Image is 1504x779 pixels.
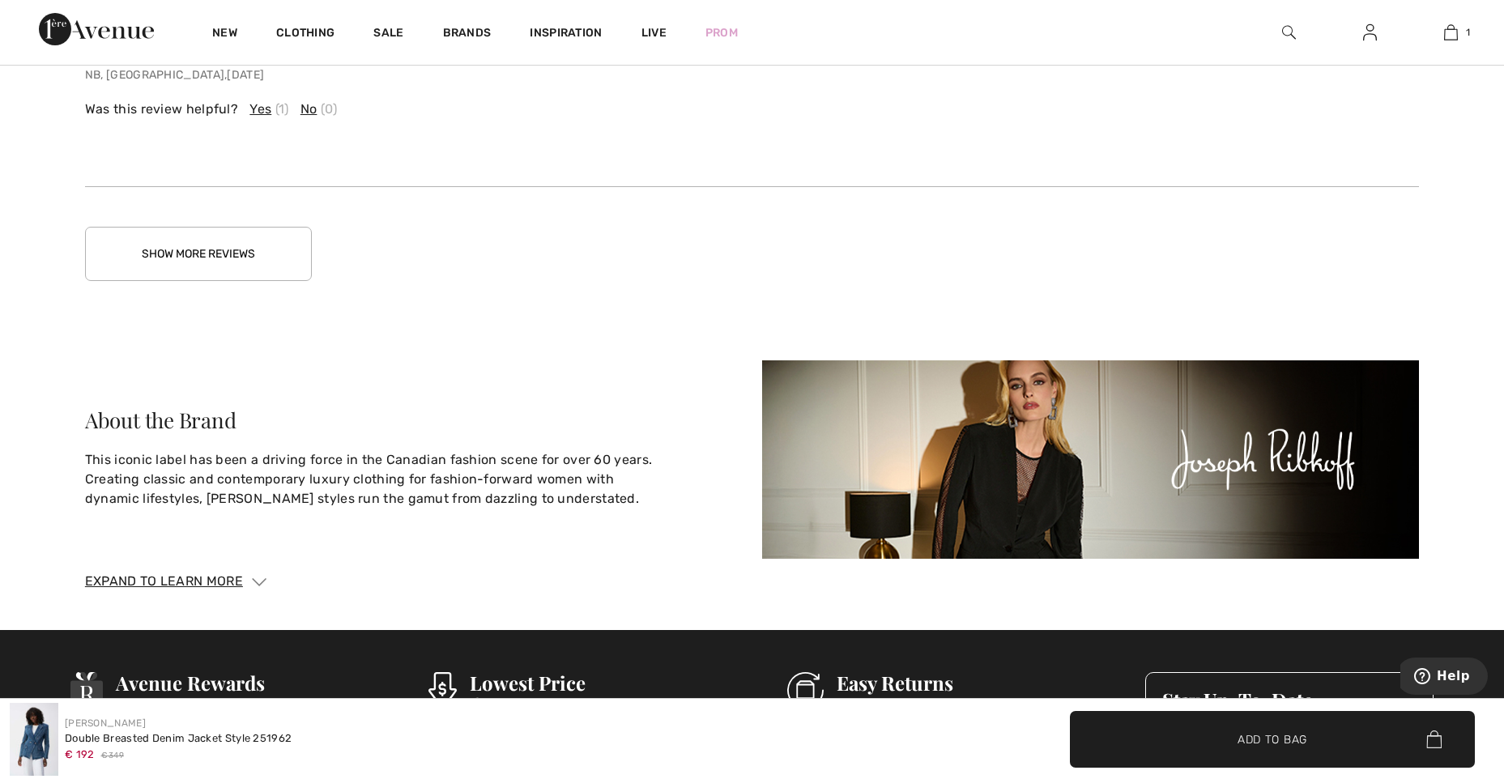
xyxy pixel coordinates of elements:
span: No [300,100,317,119]
span: Add to Bag [1238,730,1307,747]
img: 1ère Avenue [39,13,154,45]
button: Add to Bag [1070,711,1475,768]
span: (0) [321,100,338,119]
span: Inspiration [530,26,602,43]
span: (1) [275,100,289,119]
img: Avenue Rewards [70,672,103,709]
div: Double Breasted Denim Jacket Style 251962 [65,730,292,747]
h3: Easy Returns [837,672,1011,693]
img: Lowest Price Guarantee [428,672,456,709]
img: Double Breasted Denim Jacket Style 251962 [10,703,58,776]
h3: Lowest Price Guarantee [470,672,672,714]
img: About the Brand [762,360,1420,560]
div: About the Brand [85,410,743,431]
a: Sale [373,26,403,43]
span: Was this review helpful? [85,100,238,119]
img: My Info [1363,23,1377,42]
span: [DATE] [227,68,264,82]
span: € 192 [65,748,95,760]
span: NB, [GEOGRAPHIC_DATA] [85,68,224,82]
img: Arrow1.svg [252,578,266,586]
div: Expand to Learn More [85,572,1419,591]
a: 1 [1411,23,1490,42]
a: Live [641,24,667,41]
p: This iconic label has been a driving force in the Canadian fashion scene for over 60 years. Creat... [85,450,743,509]
img: Easy Returns [787,672,824,709]
a: [PERSON_NAME] [65,717,146,729]
button: Show More Reviews [85,227,312,281]
a: Brands [443,26,492,43]
h3: Avenue Rewards [116,672,313,693]
img: Bag.svg [1426,730,1442,748]
span: Yes [249,100,271,119]
p: , [85,66,974,83]
a: New [212,26,237,43]
a: Clothing [276,26,334,43]
span: € 349 [101,750,125,762]
span: 1 [1466,25,1470,40]
a: Prom [705,24,738,41]
h3: Stay Up-To-Date [1162,689,1417,710]
img: search the website [1282,23,1296,42]
img: My Bag [1444,23,1458,42]
iframe: Opens a widget where you can find more information [1400,658,1488,698]
a: Sign In [1350,23,1390,43]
